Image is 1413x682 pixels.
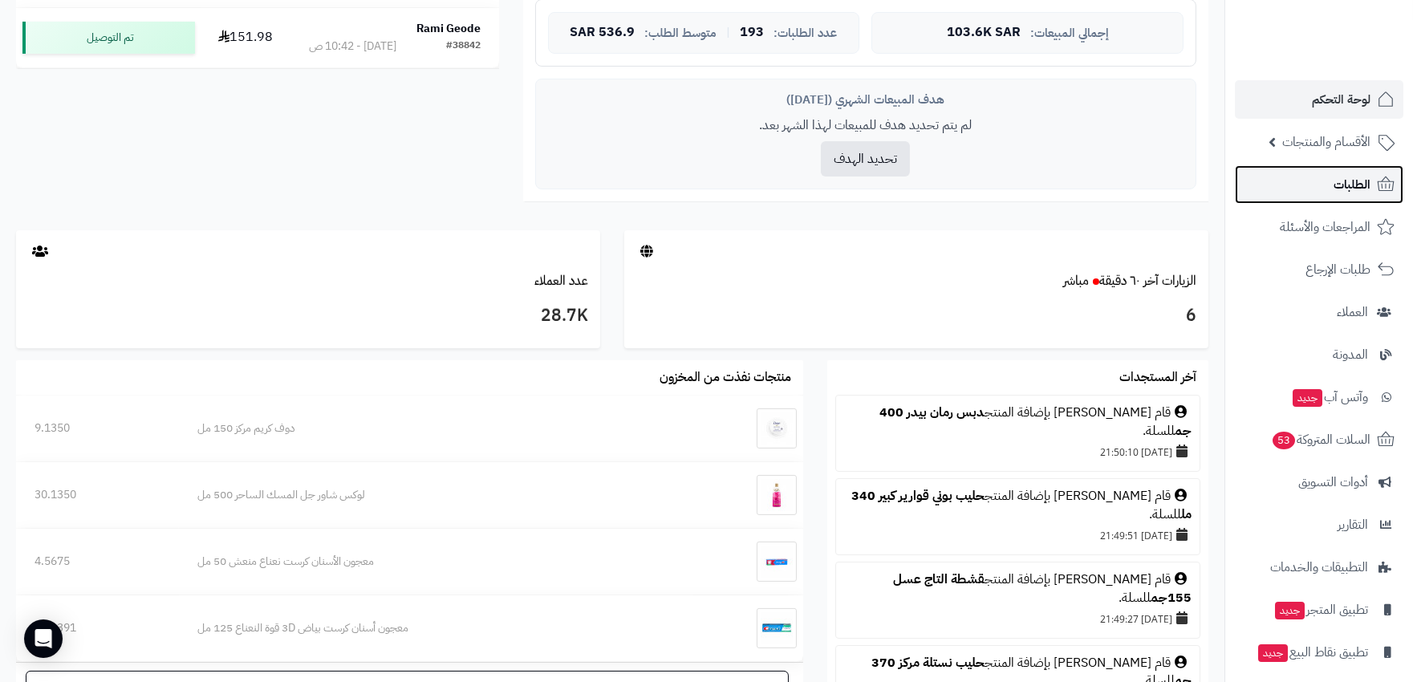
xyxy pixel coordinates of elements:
[1235,505,1403,544] a: التقارير
[727,26,731,39] span: |
[1235,293,1403,331] a: العملاء
[548,116,1184,135] p: لم يتم تحديد هدف للمبيعات لهذا الشهر بعد.
[757,408,797,449] img: دوف كريم مركز 150 مل
[1338,514,1368,536] span: التقارير
[893,570,1192,607] a: قشطة التاج عسل 155جم
[35,420,160,436] div: 9.1350
[757,475,797,515] img: لوكس شاور جل المسك الساحر 500 مل
[947,26,1021,40] span: 103.6K SAR
[1235,420,1403,459] a: السلات المتروكة53
[844,440,1192,463] div: [DATE] 21:50:10
[35,620,160,636] div: 13.2391
[1291,386,1368,408] span: وآتس آب
[201,8,290,67] td: 151.98
[1273,599,1368,621] span: تطبيق المتجر
[741,26,765,40] span: 193
[1257,641,1368,664] span: تطبيق نقاط البيع
[197,620,675,636] div: معجون أسنان كرست بياض 3D قوة النعناع 125 مل
[1235,378,1403,416] a: وآتس آبجديد
[1235,591,1403,629] a: تطبيق المتجرجديد
[1063,271,1089,290] small: مباشر
[879,403,1192,440] a: دبس رمان بيدر 400 جم
[197,554,675,570] div: معجون الأسنان كرست نعناع منعش 50 مل
[1271,428,1370,451] span: السلات المتروكة
[757,542,797,582] img: معجون الأسنان كرست نعناع منعش 50 مل
[1235,548,1403,587] a: التطبيقات والخدمات
[844,524,1192,546] div: [DATE] 21:49:51
[774,26,838,40] span: عدد الطلبات:
[1298,471,1368,493] span: أدوات التسويق
[534,271,588,290] a: عدد العملاء
[1235,250,1403,289] a: طلبات الإرجاع
[757,608,797,648] img: معجون أسنان كرست بياض 3D قوة النعناع 125 مل
[844,487,1192,524] div: قام [PERSON_NAME] بإضافة المنتج للسلة.
[844,607,1192,630] div: [DATE] 21:49:27
[35,487,160,503] div: 30.1350
[1272,431,1296,450] span: 53
[1280,216,1370,238] span: المراجعات والأسئلة
[1235,633,1403,672] a: تطبيق نقاط البيعجديد
[1270,556,1368,578] span: التطبيقات والخدمات
[1293,389,1322,407] span: جديد
[1337,301,1368,323] span: العملاء
[446,39,481,55] div: #38842
[1258,644,1288,662] span: جديد
[24,619,63,658] div: Open Intercom Messenger
[197,487,675,503] div: لوكس شاور جل المسك الساحر 500 مل
[1030,26,1109,40] span: إجمالي المبيعات:
[1235,208,1403,246] a: المراجعات والأسئلة
[1063,271,1196,290] a: الزيارات آخر ٦٠ دقيقةمباشر
[22,22,195,54] div: تم التوصيل
[1333,343,1368,366] span: المدونة
[1235,80,1403,119] a: لوحة التحكم
[1282,131,1370,153] span: الأقسام والمنتجات
[309,39,396,55] div: [DATE] - 10:42 ص
[821,141,910,177] button: تحديد الهدف
[1235,335,1403,374] a: المدونة
[35,554,160,570] div: 4.5675
[660,371,791,385] h3: منتجات نفذت من المخزون
[1334,173,1370,196] span: الطلبات
[28,302,588,330] h3: 28.7K
[844,404,1192,440] div: قام [PERSON_NAME] بإضافة المنتج للسلة.
[1304,21,1398,55] img: logo-2.png
[636,302,1196,330] h3: 6
[844,570,1192,607] div: قام [PERSON_NAME] بإضافة المنتج للسلة.
[1119,371,1196,385] h3: آخر المستجدات
[1235,463,1403,501] a: أدوات التسويق
[645,26,717,40] span: متوسط الطلب:
[1305,258,1370,281] span: طلبات الإرجاع
[548,91,1184,108] div: هدف المبيعات الشهري ([DATE])
[197,420,675,436] div: دوف كريم مركز 150 مل
[1275,602,1305,619] span: جديد
[1312,88,1370,111] span: لوحة التحكم
[1235,165,1403,204] a: الطلبات
[416,20,481,37] strong: Rami Geode
[851,486,1192,524] a: حليب بوني قوارير كبير 340 مل
[570,26,635,40] span: 536.9 SAR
